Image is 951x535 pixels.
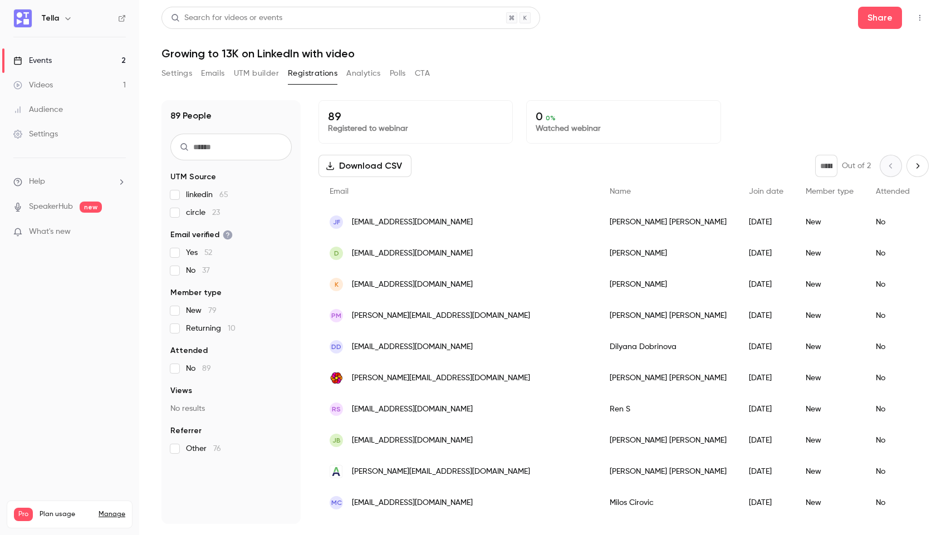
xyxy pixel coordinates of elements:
[212,209,220,217] span: 23
[599,238,738,269] div: [PERSON_NAME]
[738,394,795,425] div: [DATE]
[738,456,795,487] div: [DATE]
[865,238,921,269] div: No
[186,247,212,258] span: Yes
[330,188,349,195] span: Email
[738,487,795,518] div: [DATE]
[536,123,711,134] p: Watched webinar
[806,188,854,195] span: Member type
[352,435,473,446] span: [EMAIL_ADDRESS][DOMAIN_NAME]
[332,404,341,414] span: RS
[738,207,795,238] div: [DATE]
[795,300,865,331] div: New
[738,362,795,394] div: [DATE]
[795,456,865,487] div: New
[170,109,212,122] h1: 89 People
[14,508,33,521] span: Pro
[14,9,32,27] img: Tella
[186,443,221,454] span: Other
[738,425,795,456] div: [DATE]
[219,191,228,199] span: 65
[865,331,921,362] div: No
[330,371,343,385] img: secondwavedive.com
[202,267,210,274] span: 37
[795,269,865,300] div: New
[213,445,221,453] span: 76
[610,188,631,195] span: Name
[170,287,222,298] span: Member type
[186,323,236,334] span: Returning
[795,238,865,269] div: New
[352,217,473,228] span: [EMAIL_ADDRESS][DOMAIN_NAME]
[865,269,921,300] div: No
[80,202,102,213] span: new
[170,171,216,183] span: UTM Source
[186,363,211,374] span: No
[202,365,211,372] span: 89
[161,65,192,82] button: Settings
[352,310,530,322] span: [PERSON_NAME][EMAIL_ADDRESS][DOMAIN_NAME]
[795,207,865,238] div: New
[865,362,921,394] div: No
[795,362,865,394] div: New
[346,65,381,82] button: Analytics
[906,155,929,177] button: Next page
[13,176,126,188] li: help-dropdown-opener
[170,425,202,436] span: Referrer
[352,497,473,509] span: [EMAIL_ADDRESS][DOMAIN_NAME]
[40,510,92,519] span: Plan usage
[865,207,921,238] div: No
[29,176,45,188] span: Help
[599,362,738,394] div: [PERSON_NAME] [PERSON_NAME]
[749,188,783,195] span: Join date
[288,65,337,82] button: Registrations
[328,123,503,134] p: Registered to webinar
[599,456,738,487] div: [PERSON_NAME] [PERSON_NAME]
[599,300,738,331] div: [PERSON_NAME] [PERSON_NAME]
[13,129,58,140] div: Settings
[795,425,865,456] div: New
[332,435,341,445] span: JB
[13,80,53,91] div: Videos
[170,345,208,356] span: Attended
[599,207,738,238] div: [PERSON_NAME] [PERSON_NAME]
[415,65,430,82] button: CTA
[234,65,279,82] button: UTM builder
[328,110,503,123] p: 89
[738,300,795,331] div: [DATE]
[599,425,738,456] div: [PERSON_NAME] [PERSON_NAME]
[13,55,52,66] div: Events
[738,269,795,300] div: [DATE]
[352,404,473,415] span: [EMAIL_ADDRESS][DOMAIN_NAME]
[331,342,341,352] span: DD
[352,466,530,478] span: [PERSON_NAME][EMAIL_ADDRESS][DOMAIN_NAME]
[331,311,341,321] span: PM
[29,201,73,213] a: SpeakerHub
[170,403,292,414] p: No results
[331,498,342,508] span: MC
[536,110,711,123] p: 0
[795,331,865,362] div: New
[352,341,473,353] span: [EMAIL_ADDRESS][DOMAIN_NAME]
[318,155,411,177] button: Download CSV
[204,249,212,257] span: 52
[29,226,71,238] span: What's new
[599,394,738,425] div: Ren S
[99,510,125,519] a: Manage
[795,394,865,425] div: New
[599,487,738,518] div: Milos Cirovic
[186,305,217,316] span: New
[865,487,921,518] div: No
[842,160,871,171] p: Out of 2
[186,189,228,200] span: linkedin
[352,372,530,384] span: [PERSON_NAME][EMAIL_ADDRESS][DOMAIN_NAME]
[865,425,921,456] div: No
[335,279,339,289] span: K
[186,265,210,276] span: No
[208,307,217,315] span: 79
[330,465,343,478] img: amoeboids.com
[41,13,59,24] h6: Tella
[546,114,556,122] span: 0 %
[170,385,192,396] span: Views
[795,487,865,518] div: New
